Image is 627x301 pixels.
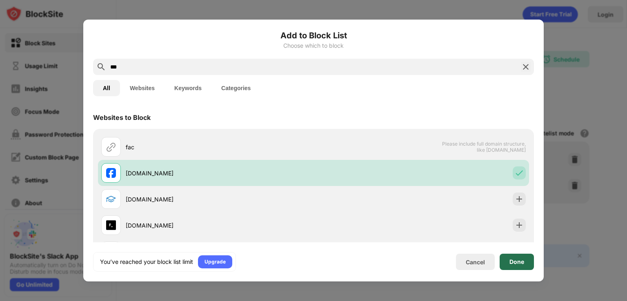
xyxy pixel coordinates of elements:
[205,258,226,266] div: Upgrade
[466,259,485,266] div: Cancel
[211,80,260,96] button: Categories
[106,194,116,204] img: favicons
[126,221,313,230] div: [DOMAIN_NAME]
[100,258,193,266] div: You’ve reached your block list limit
[442,141,526,153] span: Please include full domain structure, like [DOMAIN_NAME]
[93,80,120,96] button: All
[521,62,531,72] img: search-close
[93,29,534,42] h6: Add to Block List
[126,169,313,177] div: [DOMAIN_NAME]
[126,143,313,151] div: fac
[96,62,106,72] img: search.svg
[93,42,534,49] div: Choose which to block
[106,142,116,152] img: url.svg
[106,168,116,178] img: favicons
[93,113,151,122] div: Websites to Block
[106,220,116,230] img: favicons
[126,195,313,204] div: [DOMAIN_NAME]
[120,80,165,96] button: Websites
[165,80,211,96] button: Keywords
[509,259,524,265] div: Done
